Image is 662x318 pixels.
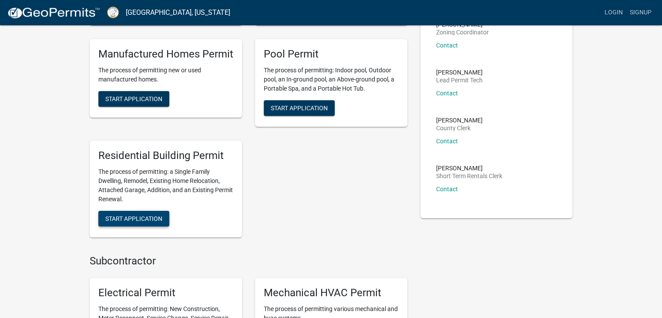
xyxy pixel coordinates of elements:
p: Zoning Coordinator [436,29,489,35]
p: Lead Permit Tech [436,77,483,83]
button: Start Application [98,91,169,107]
p: The process of permitting: a Single Family Dwelling, Remodel, Existing Home Relocation, Attached ... [98,167,233,204]
span: Start Application [271,105,328,112]
a: Contact [436,186,458,193]
h4: Subcontractor [90,255,407,267]
p: [PERSON_NAME] [436,117,483,123]
a: Login [601,4,626,21]
p: The process of permitting: Indoor pool, Outdoor pool, an In-ground pool, an Above-ground pool, a ... [264,66,399,93]
button: Start Application [98,211,169,227]
a: [GEOGRAPHIC_DATA], [US_STATE] [126,5,230,20]
p: [PERSON_NAME] [436,165,502,171]
a: Contact [436,138,458,145]
h5: Electrical Permit [98,287,233,299]
span: Start Application [105,215,162,222]
h5: Pool Permit [264,48,399,61]
h5: Mechanical HVAC Permit [264,287,399,299]
span: Start Application [105,95,162,102]
p: [PERSON_NAME] [436,69,483,75]
h5: Manufactured Homes Permit [98,48,233,61]
p: County Clerk [436,125,483,131]
a: Contact [436,90,458,97]
p: The process of permitting new or used manufactured homes. [98,66,233,84]
button: Start Application [264,100,335,116]
p: Short Term Rentals Clerk [436,173,502,179]
img: Putnam County, Georgia [107,7,119,18]
p: [PERSON_NAME] [436,21,489,27]
h5: Residential Building Permit [98,149,233,162]
a: Contact [436,42,458,49]
a: Signup [626,4,655,21]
